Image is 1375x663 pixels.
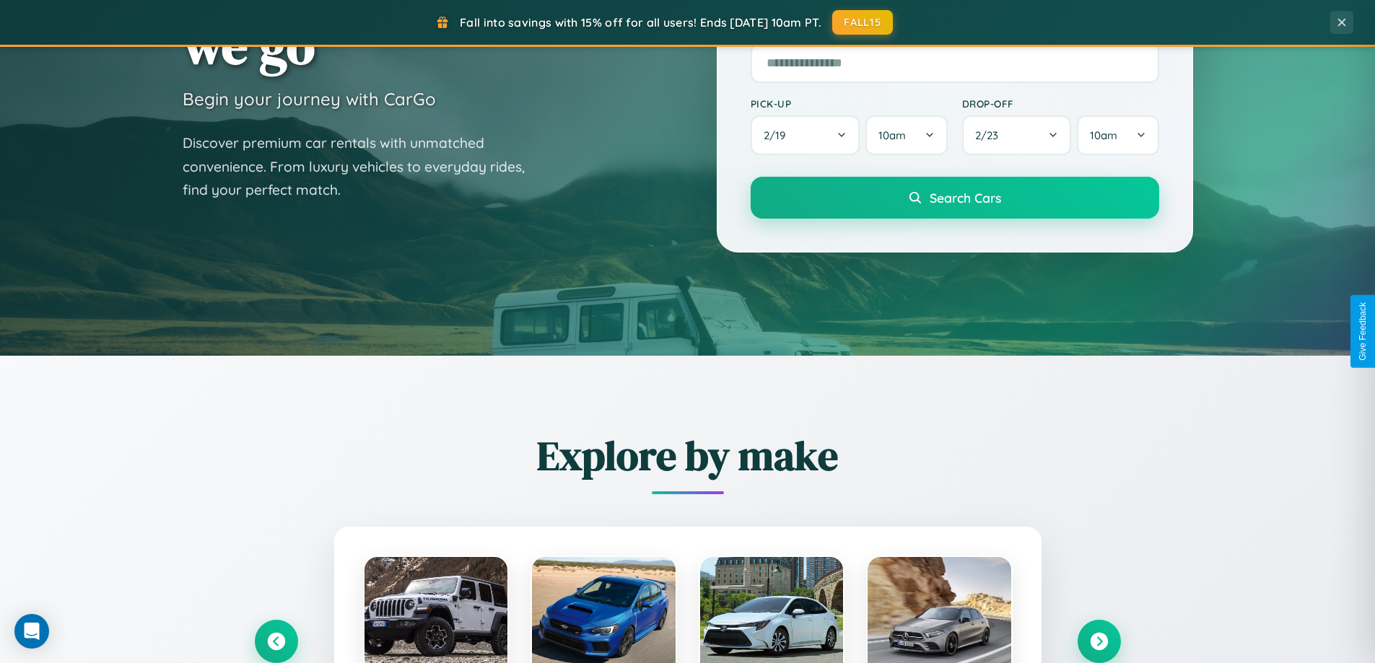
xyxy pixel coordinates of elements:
[751,97,948,110] label: Pick-up
[751,115,860,155] button: 2/19
[1358,302,1368,361] div: Give Feedback
[878,128,906,142] span: 10am
[975,128,1005,142] span: 2 / 23
[460,15,821,30] span: Fall into savings with 15% off for all users! Ends [DATE] 10am PT.
[183,88,436,110] h3: Begin your journey with CarGo
[962,97,1159,110] label: Drop-off
[832,10,893,35] button: FALL15
[1090,128,1117,142] span: 10am
[865,115,947,155] button: 10am
[183,131,544,202] p: Discover premium car rentals with unmatched convenience. From luxury vehicles to everyday rides, ...
[14,614,49,649] div: Open Intercom Messenger
[764,128,793,142] span: 2 / 19
[930,190,1001,206] span: Search Cars
[1077,115,1158,155] button: 10am
[751,177,1159,219] button: Search Cars
[255,428,1121,483] h2: Explore by make
[962,115,1072,155] button: 2/23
